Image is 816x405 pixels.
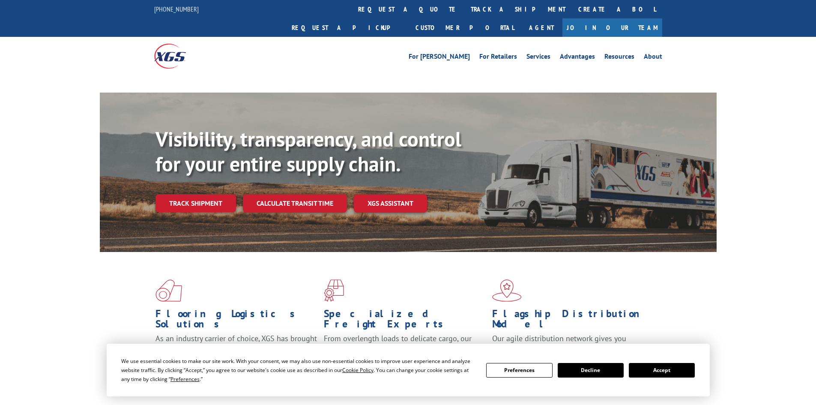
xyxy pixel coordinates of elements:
a: Resources [604,53,634,63]
b: Visibility, transparency, and control for your entire supply chain. [155,126,461,177]
h1: Specialized Freight Experts [324,309,486,333]
span: Our agile distribution network gives you nationwide inventory management on demand. [492,333,650,354]
button: Accept [629,363,695,378]
img: xgs-icon-focused-on-flooring-red [324,279,344,302]
div: Cookie Consent Prompt [107,344,710,396]
a: Request a pickup [285,18,409,37]
div: We use essential cookies to make our site work. With your consent, we may also use non-essential ... [121,357,476,384]
p: From overlength loads to delicate cargo, our experienced staff knows the best way to move your fr... [324,333,486,372]
a: XGS ASSISTANT [354,194,427,213]
img: xgs-icon-total-supply-chain-intelligence-red [155,279,182,302]
button: Preferences [486,363,552,378]
a: Calculate transit time [243,194,347,213]
a: For Retailers [479,53,517,63]
a: Services [526,53,550,63]
span: Cookie Policy [342,366,374,374]
a: For [PERSON_NAME] [409,53,470,63]
a: About [644,53,662,63]
a: Track shipment [155,194,236,212]
img: xgs-icon-flagship-distribution-model-red [492,279,522,302]
h1: Flagship Distribution Model [492,309,654,333]
a: Customer Portal [409,18,520,37]
span: Preferences [170,375,200,383]
a: [PHONE_NUMBER] [154,5,199,13]
a: Advantages [560,53,595,63]
a: Join Our Team [562,18,662,37]
a: Agent [520,18,562,37]
button: Decline [558,363,624,378]
span: As an industry carrier of choice, XGS has brought innovation and dedication to flooring logistics... [155,333,317,364]
h1: Flooring Logistics Solutions [155,309,317,333]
